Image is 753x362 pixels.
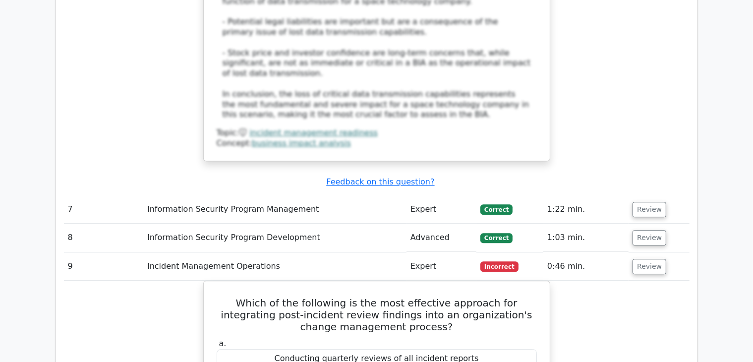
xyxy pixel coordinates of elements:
a: incident management readiness [249,128,378,137]
button: Review [633,202,666,217]
button: Review [633,259,666,274]
td: Expert [406,195,476,224]
td: Information Security Program Management [143,195,406,224]
div: Topic: [217,128,537,138]
span: Incorrect [480,261,519,271]
td: 1:03 min. [543,224,629,252]
td: 9 [64,252,143,281]
td: Information Security Program Development [143,224,406,252]
span: a. [219,339,227,348]
a: Feedback on this question? [326,177,434,186]
td: 8 [64,224,143,252]
td: 1:22 min. [543,195,629,224]
td: 0:46 min. [543,252,629,281]
td: Incident Management Operations [143,252,406,281]
td: Expert [406,252,476,281]
td: 7 [64,195,143,224]
h5: Which of the following is the most effective approach for integrating post-incident review findin... [216,297,538,333]
td: Advanced [406,224,476,252]
span: Correct [480,204,513,214]
a: business impact analysis [252,138,351,148]
div: Concept: [217,138,537,149]
button: Review [633,230,666,245]
span: Correct [480,233,513,243]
